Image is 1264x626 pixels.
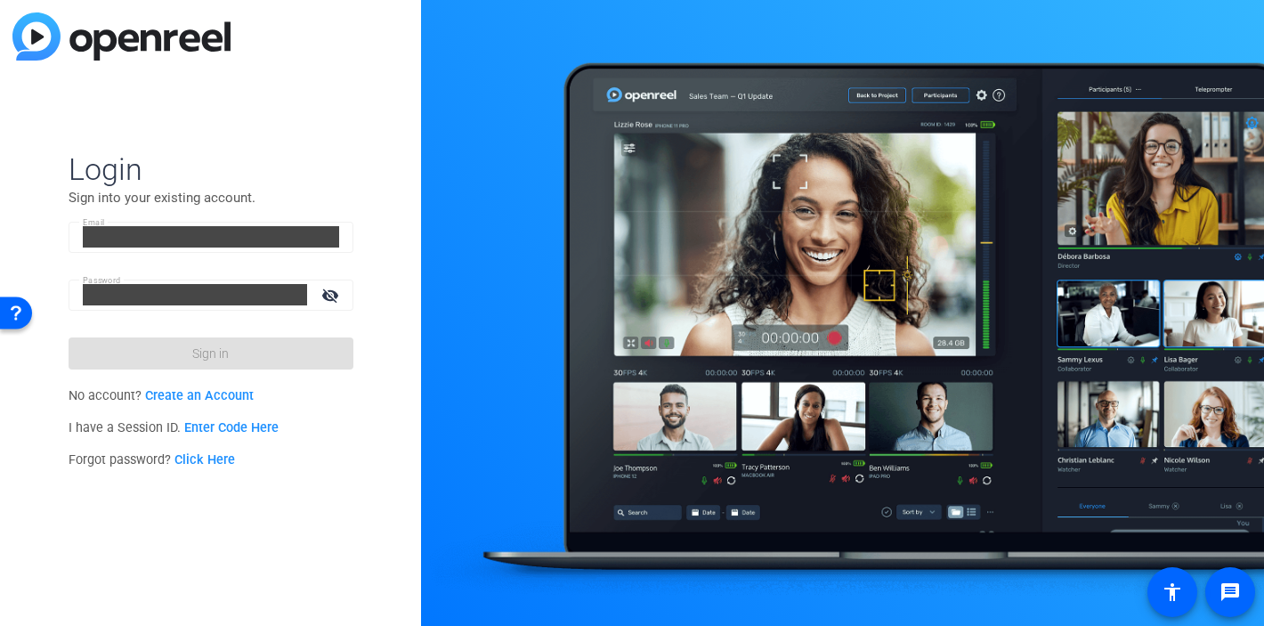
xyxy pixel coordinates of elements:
span: I have a Session ID. [69,420,280,435]
img: blue-gradient.svg [12,12,231,61]
a: Create an Account [145,388,254,403]
mat-icon: visibility_off [311,282,353,308]
mat-icon: accessibility [1162,581,1183,603]
span: Login [69,150,353,188]
p: Sign into your existing account. [69,188,353,207]
a: Enter Code Here [184,420,279,435]
mat-label: Password [83,275,121,285]
span: No account? [69,388,255,403]
mat-label: Email [83,217,105,227]
mat-icon: message [1219,581,1241,603]
input: Enter Email Address [83,226,339,248]
span: Forgot password? [69,452,236,467]
a: Click Here [174,452,235,467]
